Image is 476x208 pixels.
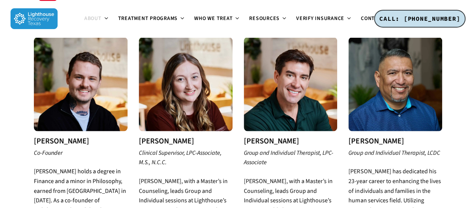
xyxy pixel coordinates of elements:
[292,16,356,22] a: Verify Insurance
[34,149,62,157] em: Co-Founder
[245,16,292,22] a: Resources
[361,15,384,22] span: Contact
[348,149,440,157] em: Group and Individual Therapist, LCDC
[244,137,338,145] h3: [PERSON_NAME]
[11,8,58,29] img: Lighthouse Recovery Texas
[348,137,442,145] h3: [PERSON_NAME]
[139,149,222,167] em: Clinical Supervisor, LPC-Associate, M.S., N.C.C.
[379,15,460,22] span: CALL: [PHONE_NUMBER]
[118,15,178,22] span: Treatment Programs
[139,137,233,145] h3: [PERSON_NAME]
[194,15,233,22] span: Who We Treat
[249,15,280,22] span: Resources
[296,15,344,22] span: Verify Insurance
[114,16,190,22] a: Treatment Programs
[80,16,114,22] a: About
[356,16,396,22] a: Contact
[190,16,245,22] a: Who We Treat
[84,15,102,22] span: About
[374,10,465,28] a: CALL: [PHONE_NUMBER]
[244,149,333,167] em: Group and Individual Therapist, LPC-Associate
[34,137,128,145] h3: [PERSON_NAME]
